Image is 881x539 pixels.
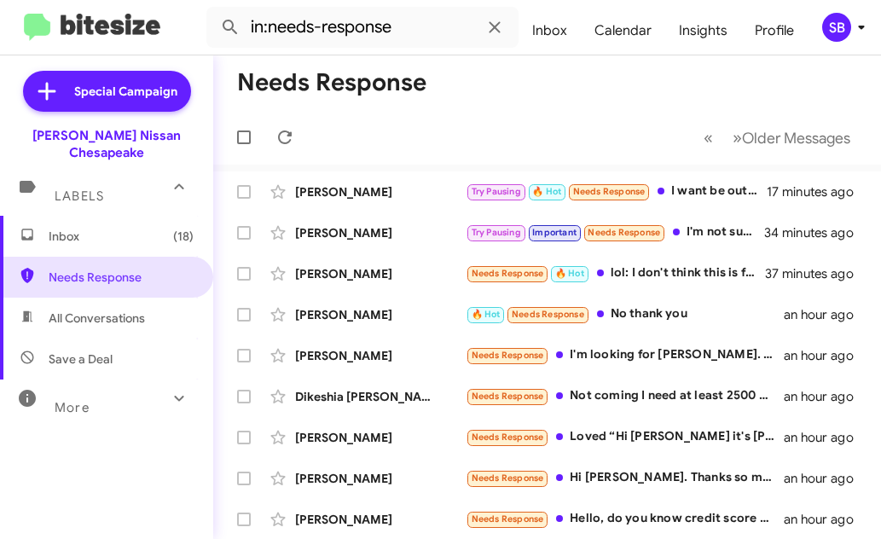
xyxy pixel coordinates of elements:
div: [PERSON_NAME] [295,183,466,200]
a: Inbox [519,6,581,55]
a: Insights [665,6,741,55]
div: No thank you [466,304,784,324]
nav: Page navigation example [694,120,861,155]
div: 37 minutes ago [765,265,867,282]
div: an hour ago [784,429,867,446]
div: I want be out that way until next month [466,182,767,201]
span: Needs Response [472,472,544,484]
h1: Needs Response [237,69,426,96]
div: an hour ago [784,470,867,487]
div: an hour ago [784,306,867,323]
span: Important [532,227,577,238]
div: an hour ago [784,388,867,405]
div: [PERSON_NAME] [295,429,466,446]
input: Search [206,7,519,48]
span: Needs Response [512,309,584,320]
button: Next [722,120,861,155]
div: [PERSON_NAME] [295,470,466,487]
div: I'm looking for [PERSON_NAME]. But not good deals your place. [466,345,784,365]
span: Needs Response [472,391,544,402]
div: lol: I don't think this is funny I wouldn't buy a car from your site at all. Have a. Great day [466,264,765,283]
div: SB [822,13,851,42]
button: SB [808,13,862,42]
span: (18) [173,228,194,245]
a: Special Campaign [23,71,191,112]
div: [PERSON_NAME] [295,306,466,323]
span: Needs Response [573,186,646,197]
span: Needs Response [588,227,660,238]
span: More [55,400,90,415]
span: Save a Deal [49,351,113,368]
div: an hour ago [784,347,867,364]
span: Special Campaign [74,83,177,100]
span: 🔥 Hot [555,268,584,279]
span: Try Pausing [472,186,521,197]
div: I'm not sure when I can come by or when I'll be back in the market for a car. I've put it on hold... [466,223,765,242]
div: an hour ago [784,511,867,528]
div: [PERSON_NAME] [295,511,466,528]
span: All Conversations [49,310,145,327]
a: Profile [741,6,808,55]
span: Needs Response [472,350,544,361]
div: Hi [PERSON_NAME]. Thanks so much for reaching out! I have spoken with [PERSON_NAME] this morning ... [466,468,784,488]
button: Previous [693,120,723,155]
span: 🔥 Hot [472,309,501,320]
span: Needs Response [49,269,194,286]
div: Not coming I need at least 2500 down and I don't have it thanks anyway [466,386,784,406]
span: Inbox [49,228,194,245]
a: Calendar [581,6,665,55]
div: [PERSON_NAME] [295,347,466,364]
span: Needs Response [472,432,544,443]
div: 34 minutes ago [765,224,867,241]
div: [PERSON_NAME] [295,224,466,241]
span: Needs Response [472,268,544,279]
div: Hello, do you know credit score needed to qualify for 0% on pathfinder ? [466,509,784,529]
div: [PERSON_NAME] [295,265,466,282]
span: Labels [55,188,104,204]
span: « [704,127,713,148]
div: Loved “Hi [PERSON_NAME] it's [PERSON_NAME], General Manager at [PERSON_NAME] Nissan of [GEOGRAPHI... [466,427,784,447]
span: Try Pausing [472,227,521,238]
div: Dikeshia [PERSON_NAME] [295,388,466,405]
span: Needs Response [472,513,544,525]
span: » [733,127,742,148]
div: 17 minutes ago [767,183,867,200]
span: 🔥 Hot [532,186,561,197]
span: Older Messages [742,129,850,148]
